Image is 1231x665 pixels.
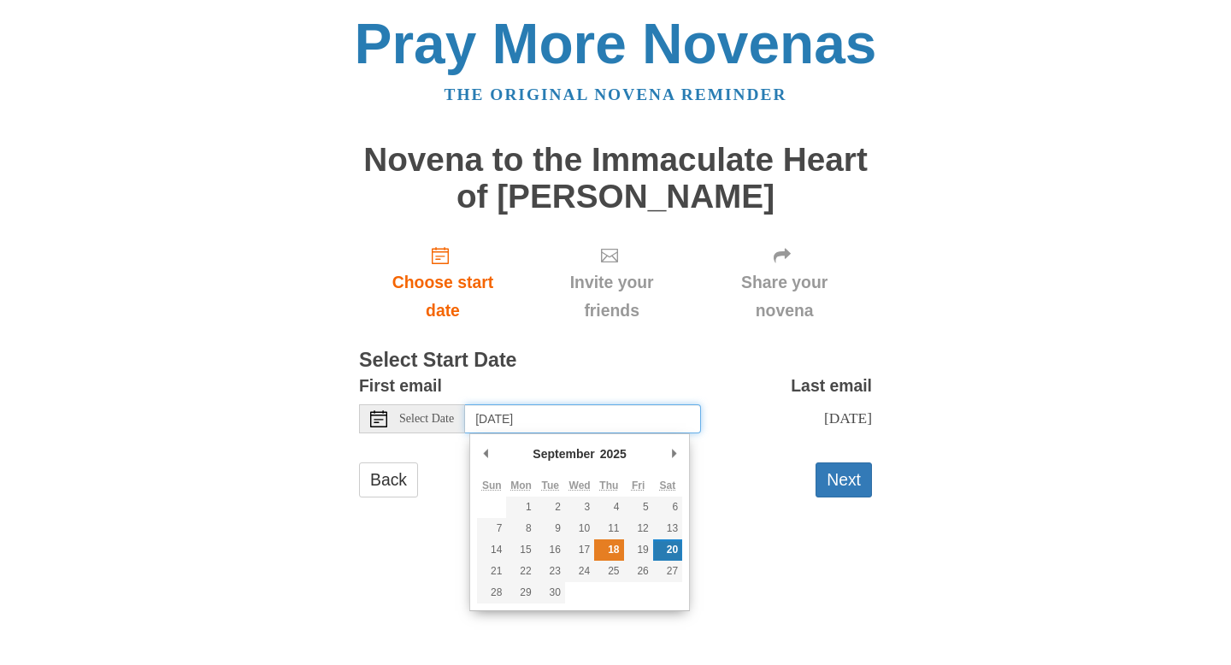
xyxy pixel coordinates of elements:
[824,409,872,427] span: [DATE]
[506,561,535,582] button: 22
[665,441,682,467] button: Next Month
[594,561,623,582] button: 25
[569,480,591,491] abbr: Wednesday
[653,561,682,582] button: 27
[594,518,623,539] button: 11
[445,85,787,103] a: The original novena reminder
[359,372,442,400] label: First email
[359,350,872,372] h3: Select Start Date
[477,561,506,582] button: 21
[477,441,494,467] button: Previous Month
[477,539,506,561] button: 14
[598,441,629,467] div: 2025
[624,497,653,518] button: 5
[816,462,872,497] button: Next
[791,372,872,400] label: Last email
[565,518,594,539] button: 10
[536,582,565,603] button: 30
[506,518,535,539] button: 8
[530,441,597,467] div: September
[542,480,559,491] abbr: Tuesday
[624,561,653,582] button: 26
[599,480,618,491] abbr: Thursday
[477,582,506,603] button: 28
[536,497,565,518] button: 2
[565,539,594,561] button: 17
[632,480,645,491] abbr: Friday
[359,232,527,333] a: Choose start date
[653,539,682,561] button: 20
[536,561,565,582] button: 23
[653,497,682,518] button: 6
[697,232,872,333] div: Click "Next" to confirm your start date first.
[565,497,594,518] button: 3
[482,480,502,491] abbr: Sunday
[477,518,506,539] button: 7
[359,142,872,215] h1: Novena to the Immaculate Heart of [PERSON_NAME]
[359,462,418,497] a: Back
[465,404,701,433] input: Use the arrow keys to pick a date
[653,518,682,539] button: 13
[376,268,509,325] span: Choose start date
[506,582,535,603] button: 29
[544,268,680,325] span: Invite your friends
[399,413,454,425] span: Select Date
[714,268,855,325] span: Share your novena
[355,12,877,75] a: Pray More Novenas
[565,561,594,582] button: 24
[527,232,697,333] div: Click "Next" to confirm your start date first.
[624,539,653,561] button: 19
[624,518,653,539] button: 12
[536,539,565,561] button: 16
[510,480,532,491] abbr: Monday
[594,539,623,561] button: 18
[506,539,535,561] button: 15
[506,497,535,518] button: 1
[594,497,623,518] button: 4
[660,480,676,491] abbr: Saturday
[536,518,565,539] button: 9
